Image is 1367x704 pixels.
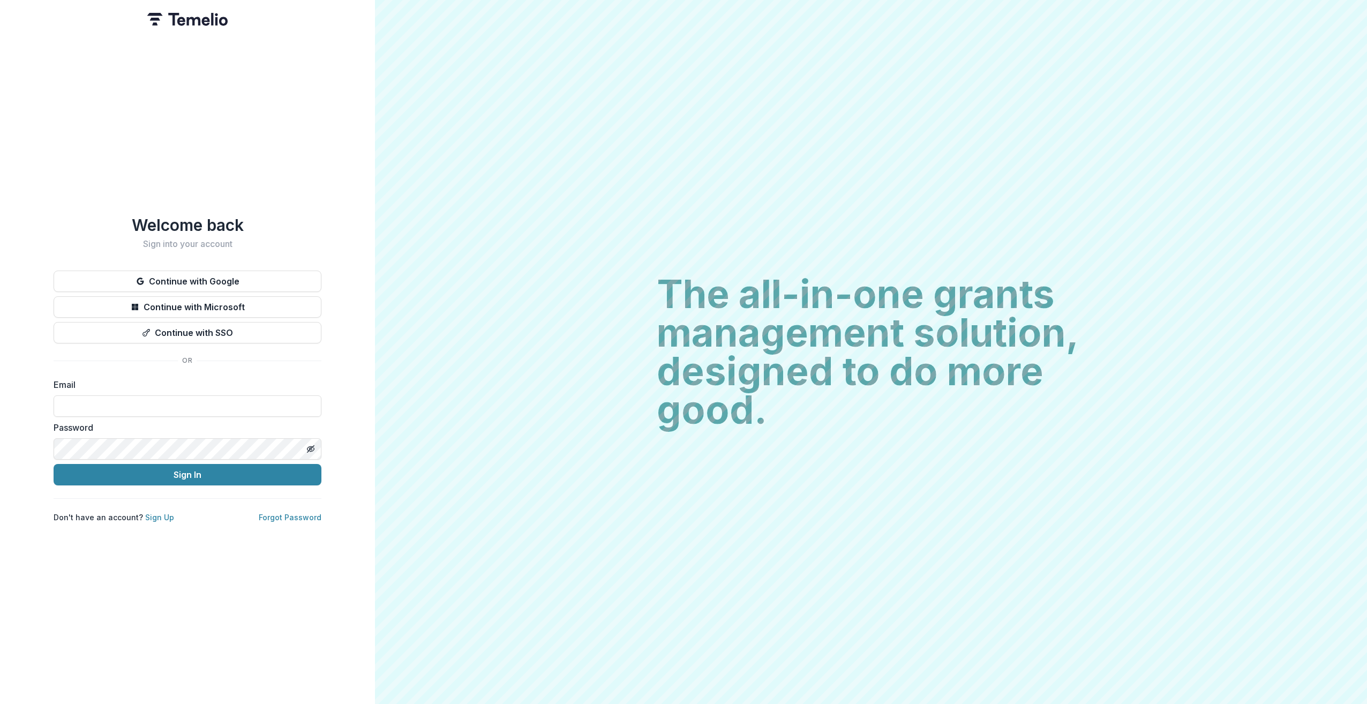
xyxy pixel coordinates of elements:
[54,239,321,249] h2: Sign into your account
[54,271,321,292] button: Continue with Google
[145,513,174,522] a: Sign Up
[54,296,321,318] button: Continue with Microsoft
[54,421,315,434] label: Password
[147,13,228,26] img: Temelio
[302,440,319,458] button: Toggle password visibility
[54,464,321,485] button: Sign In
[54,512,174,523] p: Don't have an account?
[54,322,321,343] button: Continue with SSO
[54,378,315,391] label: Email
[54,215,321,235] h1: Welcome back
[259,513,321,522] a: Forgot Password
